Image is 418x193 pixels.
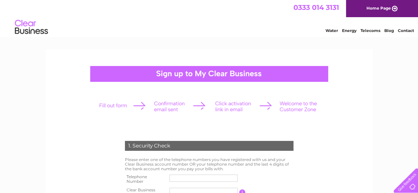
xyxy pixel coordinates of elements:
a: 0333 014 3131 [293,3,339,12]
a: Contact [398,28,414,33]
td: Please enter one of the telephone numbers you have registered with us and your Clear Business acc... [123,156,295,173]
a: Energy [342,28,357,33]
img: logo.png [15,17,48,37]
th: Telephone Number [123,173,168,186]
a: Telecoms [361,28,380,33]
a: Blog [384,28,394,33]
a: Water [325,28,338,33]
div: Clear Business is a trading name of Verastar Limited (registered in [GEOGRAPHIC_DATA] No. 3667643... [53,4,365,32]
div: 1. Security Check [125,141,293,151]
